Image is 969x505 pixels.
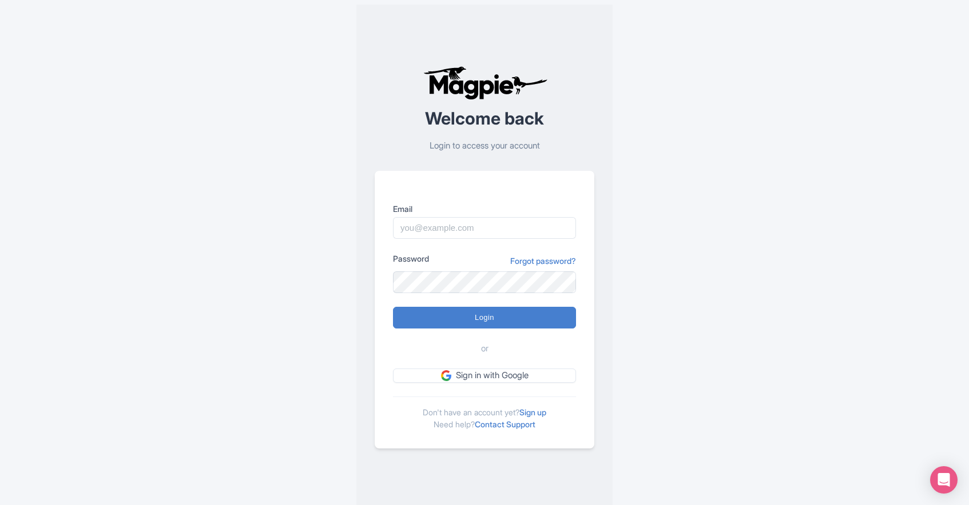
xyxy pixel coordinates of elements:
span: or [481,342,489,355]
img: logo-ab69f6fb50320c5b225c76a69d11143b.png [420,66,549,100]
div: Don't have an account yet? Need help? [393,396,576,430]
input: you@example.com [393,217,576,239]
h2: Welcome back [375,109,594,128]
a: Sign in with Google [393,368,576,383]
a: Sign up [519,407,546,417]
div: Open Intercom Messenger [930,466,958,494]
input: Login [393,307,576,328]
a: Forgot password? [510,255,576,267]
img: google.svg [441,370,451,380]
label: Password [393,252,429,264]
label: Email [393,203,576,215]
a: Contact Support [475,419,535,429]
p: Login to access your account [375,139,594,153]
